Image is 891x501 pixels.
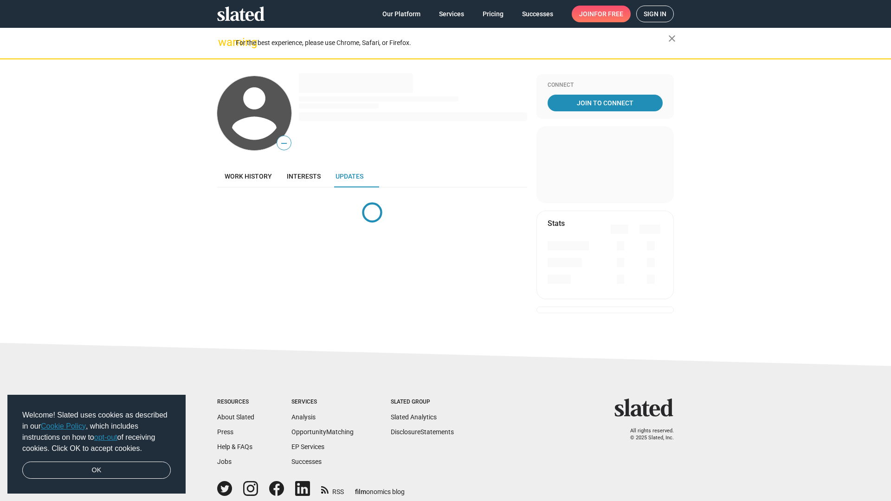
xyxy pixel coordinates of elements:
span: Welcome! Slated uses cookies as described in our , which includes instructions on how to of recei... [22,410,171,454]
mat-icon: warning [218,37,229,48]
a: DisclosureStatements [391,428,454,436]
span: Services [439,6,464,22]
a: RSS [321,482,344,496]
span: Interests [287,173,321,180]
span: Join [579,6,623,22]
a: Interests [279,165,328,187]
span: Our Platform [382,6,420,22]
a: Press [217,428,233,436]
a: Slated Analytics [391,413,437,421]
mat-icon: close [666,33,678,44]
div: Resources [217,398,254,406]
div: Services [291,398,354,406]
a: Updates [328,165,371,187]
div: For the best experience, please use Chrome, Safari, or Firefox. [236,37,668,49]
a: Work history [217,165,279,187]
a: opt-out [94,433,117,441]
a: Joinfor free [572,6,631,22]
a: Analysis [291,413,316,421]
mat-card-title: Stats [548,218,565,228]
a: EP Services [291,443,324,450]
div: cookieconsent [7,395,186,494]
a: Sign in [636,6,674,22]
span: — [277,137,291,149]
a: dismiss cookie message [22,462,171,479]
a: Jobs [217,458,232,465]
span: Sign in [644,6,666,22]
a: Services [432,6,471,22]
a: Successes [515,6,561,22]
a: Join To Connect [548,95,663,111]
p: All rights reserved. © 2025 Slated, Inc. [620,428,674,441]
a: Successes [291,458,322,465]
div: Connect [548,82,663,89]
span: for free [594,6,623,22]
a: Help & FAQs [217,443,252,450]
span: Join To Connect [549,95,661,111]
span: Pricing [483,6,504,22]
span: film [355,488,366,495]
div: Slated Group [391,398,454,406]
a: About Slated [217,413,254,421]
a: Cookie Policy [41,422,86,430]
span: Successes [522,6,553,22]
a: Pricing [475,6,511,22]
span: Updates [336,173,363,180]
a: OpportunityMatching [291,428,354,436]
a: Our Platform [375,6,428,22]
a: filmonomics blog [355,480,405,496]
span: Work history [225,173,272,180]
